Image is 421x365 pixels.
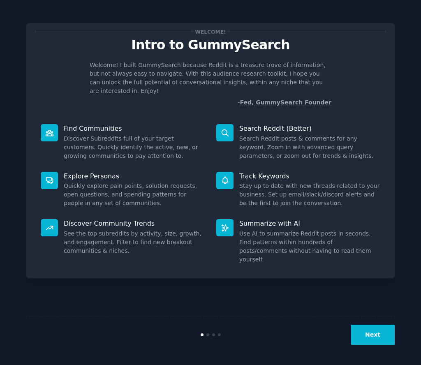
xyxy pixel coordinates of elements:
[239,124,380,133] p: Search Reddit (Better)
[64,182,205,208] dd: Quickly explore pain points, solution requests, open questions, and spending patterns for people ...
[239,229,380,264] dd: Use AI to summarize Reddit posts in seconds. Find patterns within hundreds of posts/comments with...
[351,325,395,345] button: Next
[239,134,380,160] dd: Search Reddit posts & comments for any keyword. Zoom in with advanced query parameters, or zoom o...
[64,134,205,160] dd: Discover Subreddits full of your target customers. Quickly identify the active, new, or growing c...
[90,61,331,95] p: Welcome! I built GummySearch because Reddit is a treasure trove of information, but not always ea...
[239,182,380,208] dd: Stay up to date with new threads related to your business. Set up email/slack/discord alerts and ...
[238,98,331,107] div: -
[239,172,380,180] p: Track Keywords
[239,219,380,228] p: Summarize with AI
[35,38,386,52] p: Intro to GummySearch
[64,124,205,133] p: Find Communities
[64,219,205,228] p: Discover Community Trends
[64,229,205,255] dd: See the top subreddits by activity, size, growth, and engagement. Filter to find new breakout com...
[194,28,227,36] span: Welcome!
[240,99,331,106] a: Fed, GummySearch Founder
[64,172,205,180] p: Explore Personas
